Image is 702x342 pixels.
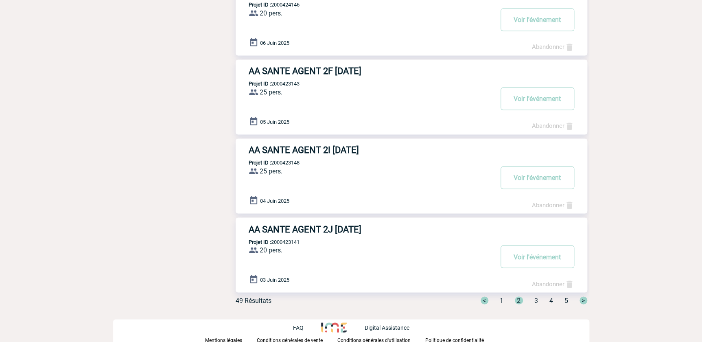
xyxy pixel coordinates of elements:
span: 25 pers. [260,167,282,175]
button: Voir l'événement [501,87,574,110]
span: 05 Juin 2025 [260,119,289,125]
span: 04 Juin 2025 [260,198,289,204]
span: < [481,296,488,304]
b: Projet ID : [249,2,271,8]
img: http://www.idealmeetingsevents.fr/ [321,322,346,332]
a: Abandonner [532,280,574,287]
h3: AA SANTE AGENT 2I [DATE] [249,145,493,155]
button: Voir l'événement [501,166,574,189]
span: 03 Juin 2025 [260,277,289,283]
span: 3 [534,296,538,304]
p: 2000423141 [236,239,300,245]
p: 2000424146 [236,2,300,8]
a: Abandonner [532,122,574,129]
button: Voir l'événement [501,8,574,31]
span: 1 [500,296,503,304]
p: 2000423143 [236,81,300,87]
b: Projet ID : [249,81,271,87]
span: 20 pers. [260,9,282,17]
h3: AA SANTE AGENT 2J [DATE] [249,224,493,234]
span: 25 pers. [260,88,282,96]
p: Digital Assistance [365,324,409,331]
button: Voir l'événement [501,245,574,268]
h3: AA SANTE AGENT 2F [DATE] [249,66,493,76]
a: Abandonner [532,201,574,208]
span: 4 [549,296,553,304]
p: 2000423148 [236,160,300,166]
b: Projet ID : [249,160,271,166]
span: 20 pers. [260,246,282,254]
a: FAQ [293,323,321,331]
span: > [580,296,587,304]
a: Abandonner [532,43,574,50]
span: 5 [564,296,568,304]
a: AA SANTE AGENT 2I [DATE] [236,145,587,155]
a: AA SANTE AGENT 2F [DATE] [236,66,587,76]
span: 2 [515,296,523,304]
div: 49 Résultats [236,296,271,304]
span: 06 Juin 2025 [260,40,289,46]
a: AA SANTE AGENT 2J [DATE] [236,224,587,234]
b: Projet ID : [249,239,271,245]
p: FAQ [293,324,303,331]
